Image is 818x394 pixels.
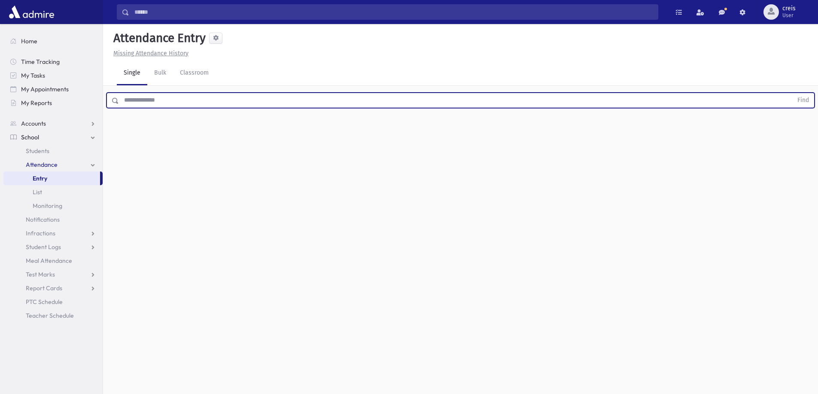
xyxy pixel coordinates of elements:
[33,188,42,196] span: List
[26,229,55,237] span: Infractions
[3,254,103,268] a: Meal Attendance
[26,147,49,155] span: Students
[3,268,103,281] a: Test Marks
[110,50,189,57] a: Missing Attendance History
[3,55,103,69] a: Time Tracking
[26,271,55,278] span: Test Marks
[21,37,37,45] span: Home
[26,243,61,251] span: Student Logs
[21,72,45,79] span: My Tasks
[782,12,796,19] span: User
[3,199,103,213] a: Monitoring
[147,61,173,85] a: Bulk
[3,240,103,254] a: Student Logs
[782,5,796,12] span: creis
[21,85,69,93] span: My Appointments
[7,3,56,21] img: AdmirePro
[21,133,39,141] span: School
[3,171,100,185] a: Entry
[26,216,60,223] span: Notifications
[3,96,103,110] a: My Reports
[3,82,103,96] a: My Appointments
[3,34,103,48] a: Home
[3,117,103,130] a: Accounts
[26,284,62,292] span: Report Cards
[26,257,72,265] span: Meal Attendance
[792,93,814,108] button: Find
[3,309,103,322] a: Teacher Schedule
[3,69,103,82] a: My Tasks
[3,158,103,171] a: Attendance
[3,226,103,240] a: Infractions
[33,174,47,182] span: Entry
[3,130,103,144] a: School
[21,58,60,66] span: Time Tracking
[129,4,658,20] input: Search
[173,61,216,85] a: Classroom
[3,213,103,226] a: Notifications
[26,298,63,306] span: PTC Schedule
[117,61,147,85] a: Single
[110,31,206,45] h5: Attendance Entry
[3,281,103,295] a: Report Cards
[3,185,103,199] a: List
[26,161,58,168] span: Attendance
[21,99,52,107] span: My Reports
[26,312,74,319] span: Teacher Schedule
[3,295,103,309] a: PTC Schedule
[3,144,103,158] a: Students
[33,202,62,210] span: Monitoring
[21,120,46,127] span: Accounts
[113,50,189,57] u: Missing Attendance History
